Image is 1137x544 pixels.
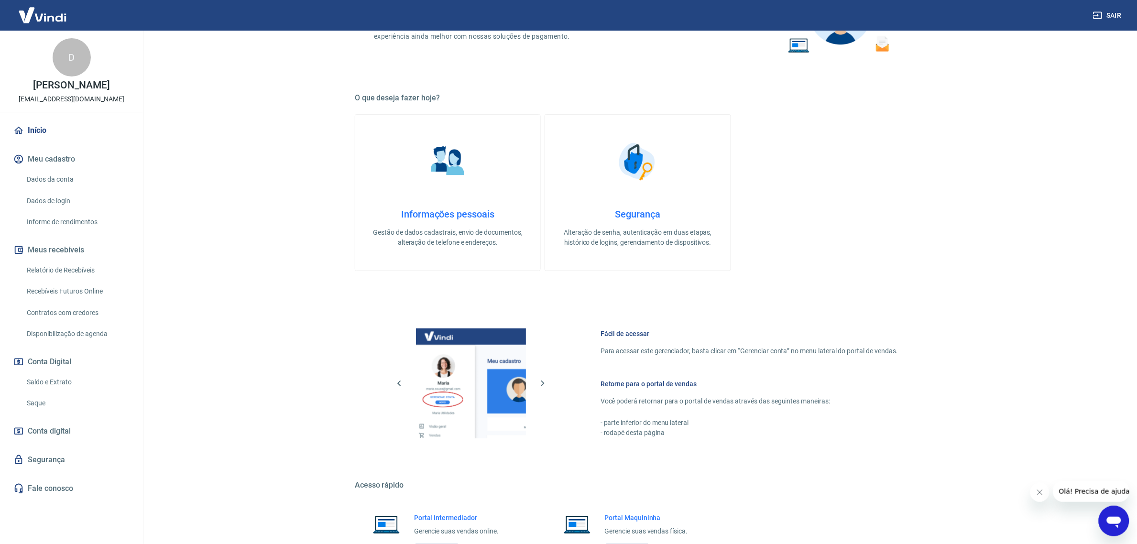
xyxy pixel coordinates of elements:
[605,513,688,522] h6: Portal Maquininha
[23,372,131,392] a: Saldo e Extrato
[557,513,597,536] img: Imagem de um notebook aberto
[6,7,80,14] span: Olá! Precisa de ajuda?
[414,526,499,536] p: Gerencie suas vendas online.
[355,93,921,103] h5: O que deseja fazer hoje?
[601,428,898,438] p: - rodapé desta página
[23,212,131,232] a: Informe de rendimentos
[11,120,131,141] a: Início
[605,526,688,536] p: Gerencie suas vendas física.
[355,114,541,271] a: Informações pessoaisInformações pessoaisGestão de dados cadastrais, envio de documentos, alteraçã...
[23,170,131,189] a: Dados da conta
[11,449,131,470] a: Segurança
[28,424,71,438] span: Conta digital
[545,114,731,271] a: SegurançaSegurançaAlteração de senha, autenticação em duas etapas, histórico de logins, gerenciam...
[11,149,131,170] button: Meu cadastro
[371,228,525,248] p: Gestão de dados cadastrais, envio de documentos, alteração de telefone e endereços.
[11,421,131,442] a: Conta digital
[424,138,472,185] img: Informações pessoais
[614,138,662,185] img: Segurança
[560,208,715,220] h4: Segurança
[33,80,109,90] p: [PERSON_NAME]
[371,208,525,220] h4: Informações pessoais
[53,38,91,76] div: D
[414,513,499,522] h6: Portal Intermediador
[11,239,131,261] button: Meus recebíveis
[23,282,131,301] a: Recebíveis Futuros Online
[23,324,131,344] a: Disponibilização de agenda
[11,478,131,499] a: Fale conosco
[19,94,124,104] p: [EMAIL_ADDRESS][DOMAIN_NAME]
[601,418,898,428] p: - parte inferior do menu lateral
[601,396,898,406] p: Você poderá retornar para o portal de vendas através das seguintes maneiras:
[11,0,74,30] img: Vindi
[11,351,131,372] button: Conta Digital
[1030,483,1050,502] iframe: Fechar mensagem
[366,513,406,536] img: Imagem de um notebook aberto
[416,328,526,438] img: Imagem da dashboard mostrando o botão de gerenciar conta na sidebar no lado esquerdo
[23,393,131,413] a: Saque
[23,303,131,323] a: Contratos com credores
[355,480,921,490] h5: Acesso rápido
[1099,506,1129,536] iframe: Botão para abrir a janela de mensagens
[601,346,898,356] p: Para acessar este gerenciador, basta clicar em “Gerenciar conta” no menu lateral do portal de ven...
[23,261,131,280] a: Relatório de Recebíveis
[601,329,898,338] h6: Fácil de acessar
[560,228,715,248] p: Alteração de senha, autenticação em duas etapas, histórico de logins, gerenciamento de dispositivos.
[1091,7,1126,24] button: Sair
[1053,481,1129,502] iframe: Mensagem da empresa
[23,191,131,211] a: Dados de login
[601,379,898,389] h6: Retorne para o portal de vendas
